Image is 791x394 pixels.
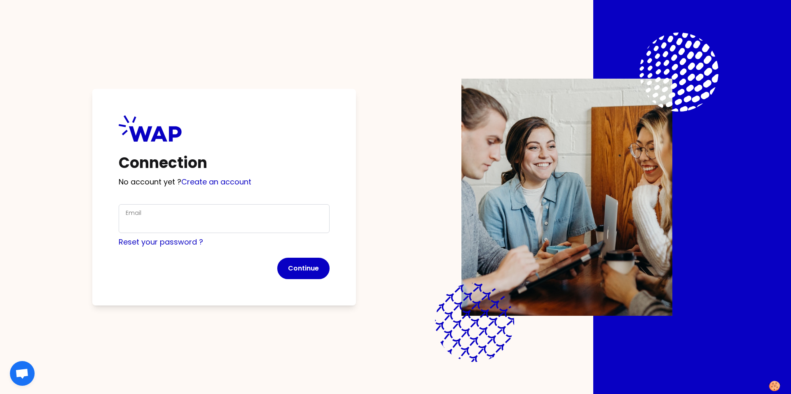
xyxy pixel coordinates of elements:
div: Open chat [10,361,35,386]
label: Email [126,209,141,217]
a: Reset your password ? [119,237,203,247]
img: Description [461,79,672,316]
button: Continue [277,258,330,279]
a: Create an account [181,177,251,187]
p: No account yet ? [119,176,330,188]
h1: Connection [119,155,330,171]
